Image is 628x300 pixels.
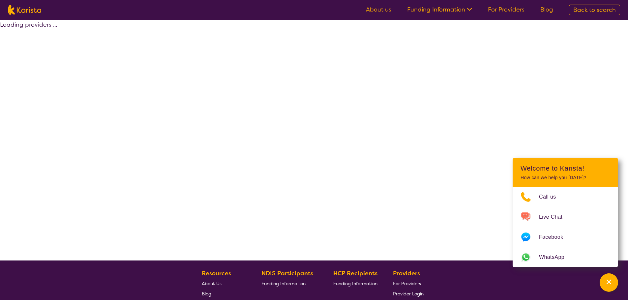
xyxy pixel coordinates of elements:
[513,247,618,267] a: Web link opens in a new tab.
[202,281,222,286] span: About Us
[521,164,610,172] h2: Welcome to Karista!
[539,212,570,222] span: Live Chat
[202,291,211,297] span: Blog
[513,158,618,267] div: Channel Menu
[333,278,377,288] a: Funding Information
[569,5,620,15] a: Back to search
[393,291,424,297] span: Provider Login
[488,6,524,14] a: For Providers
[540,6,553,14] a: Blog
[261,281,306,286] span: Funding Information
[573,6,616,14] span: Back to search
[539,252,572,262] span: WhatsApp
[393,278,424,288] a: For Providers
[333,269,377,277] b: HCP Recipients
[366,6,391,14] a: About us
[393,269,420,277] b: Providers
[539,232,571,242] span: Facebook
[261,269,313,277] b: NDIS Participants
[202,269,231,277] b: Resources
[393,281,421,286] span: For Providers
[8,5,41,15] img: Karista logo
[202,288,246,299] a: Blog
[333,281,377,286] span: Funding Information
[407,6,472,14] a: Funding Information
[261,278,318,288] a: Funding Information
[600,273,618,292] button: Channel Menu
[513,187,618,267] ul: Choose channel
[393,288,424,299] a: Provider Login
[521,175,610,180] p: How can we help you [DATE]?
[202,278,246,288] a: About Us
[539,192,564,202] span: Call us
